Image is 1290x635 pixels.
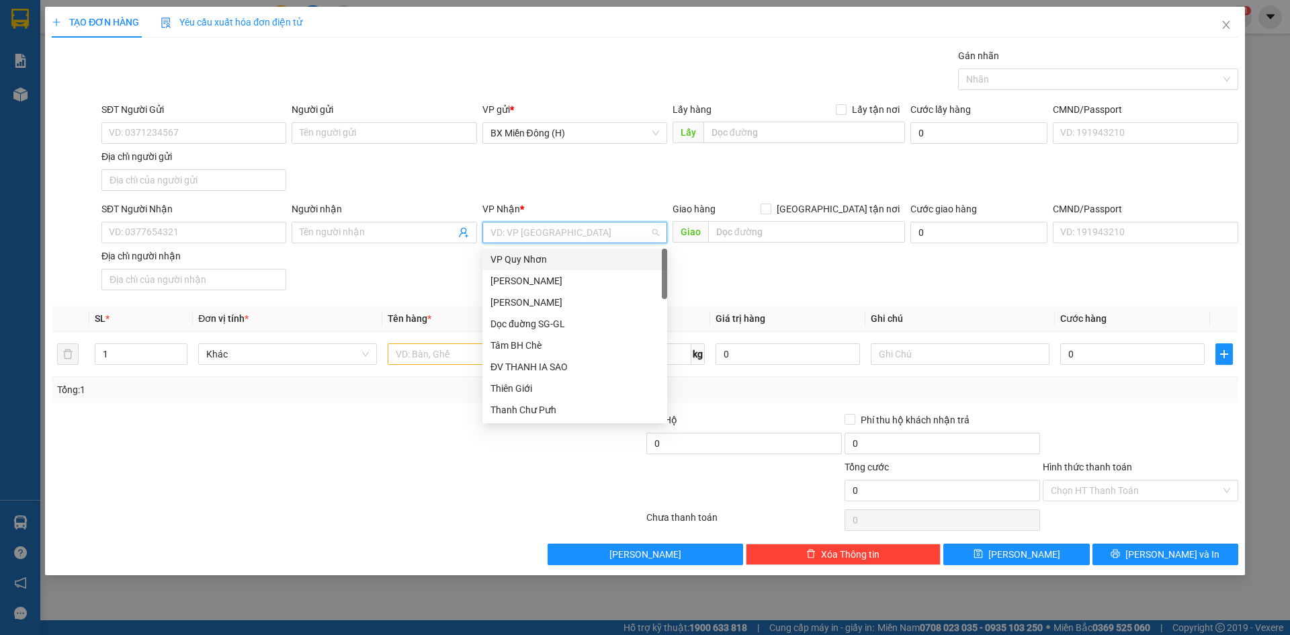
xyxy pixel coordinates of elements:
[482,292,667,313] div: Phan Đình Phùng
[703,122,905,143] input: Dọc đường
[490,273,659,288] div: [PERSON_NAME]
[101,249,286,263] div: Địa chỉ người nhận
[1060,313,1107,324] span: Cước hàng
[206,344,369,364] span: Khác
[988,547,1060,562] span: [PERSON_NAME]
[1053,202,1238,216] div: CMND/Passport
[691,343,705,365] span: kg
[490,403,659,417] div: Thanh Chư Pưh
[871,343,1049,365] input: Ghi Chú
[673,104,712,115] span: Lấy hàng
[490,316,659,331] div: Dọc đuờng SG-GL
[910,122,1047,144] input: Cước lấy hàng
[847,102,905,117] span: Lấy tận nơi
[57,343,79,365] button: delete
[161,17,302,28] span: Yêu cầu xuất hóa đơn điện tử
[673,221,708,243] span: Giao
[716,313,765,324] span: Giá trị hàng
[388,313,431,324] span: Tên hàng
[482,378,667,399] div: Thiên Giới
[910,204,977,214] label: Cước giao hàng
[482,249,667,270] div: VP Quy Nhơn
[845,462,889,472] span: Tổng cước
[1221,19,1232,30] span: close
[1111,549,1120,560] span: printer
[490,359,659,374] div: ĐV THANH IA SAO
[52,17,139,28] span: TẠO ĐƠN HÀNG
[95,313,105,324] span: SL
[1207,7,1245,44] button: Close
[482,270,667,292] div: Lê Đại Hành
[482,102,667,117] div: VP gửi
[490,381,659,396] div: Thiên Giới
[910,104,971,115] label: Cước lấy hàng
[746,544,941,565] button: deleteXóa Thông tin
[482,313,667,335] div: Dọc đuờng SG-GL
[388,343,566,365] input: VD: Bàn, Ghế
[101,102,286,117] div: SĐT Người Gửi
[974,549,983,560] span: save
[910,222,1047,243] input: Cước giao hàng
[771,202,905,216] span: [GEOGRAPHIC_DATA] tận nơi
[855,413,975,427] span: Phí thu hộ khách nhận trả
[821,547,879,562] span: Xóa Thông tin
[490,123,659,143] span: BX Miền Đông (H)
[609,547,681,562] span: [PERSON_NAME]
[101,149,286,164] div: Địa chỉ người gửi
[458,227,469,238] span: user-add
[548,544,743,565] button: [PERSON_NAME]
[198,313,249,324] span: Đơn vị tính
[806,549,816,560] span: delete
[1053,102,1238,117] div: CMND/Passport
[101,202,286,216] div: SĐT Người Nhận
[482,204,520,214] span: VP Nhận
[482,399,667,421] div: Thanh Chư Pưh
[958,50,999,61] label: Gán nhãn
[292,202,476,216] div: Người nhận
[1216,349,1232,359] span: plus
[673,204,716,214] span: Giao hàng
[57,382,498,397] div: Tổng: 1
[1125,547,1219,562] span: [PERSON_NAME] và In
[101,169,286,191] input: Địa chỉ của người gửi
[490,338,659,353] div: Tâm BH Chè
[1215,343,1233,365] button: plus
[708,221,905,243] input: Dọc đường
[865,306,1055,332] th: Ghi chú
[490,252,659,267] div: VP Quy Nhơn
[1092,544,1238,565] button: printer[PERSON_NAME] và In
[716,343,860,365] input: 0
[1043,462,1132,472] label: Hình thức thanh toán
[292,102,476,117] div: Người gửi
[645,510,843,534] div: Chưa thanh toán
[482,356,667,378] div: ĐV THANH IA SAO
[161,17,171,28] img: icon
[101,269,286,290] input: Địa chỉ của người nhận
[482,335,667,356] div: Tâm BH Chè
[673,122,703,143] span: Lấy
[490,295,659,310] div: [PERSON_NAME]
[943,544,1089,565] button: save[PERSON_NAME]
[52,17,61,27] span: plus
[646,415,677,425] span: Thu Hộ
